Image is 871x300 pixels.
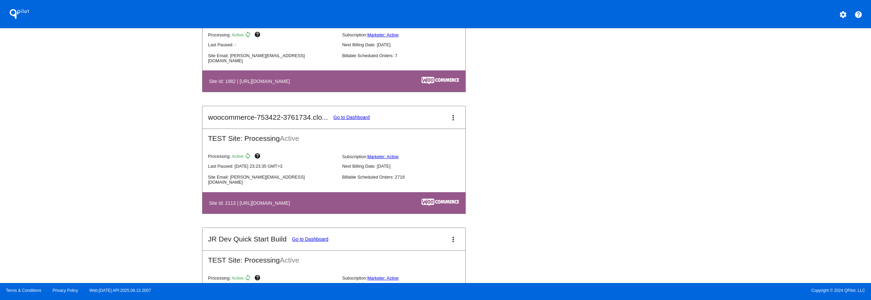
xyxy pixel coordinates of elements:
h4: Site Id: 2113 | [URL][DOMAIN_NAME] [209,200,293,206]
span: Active [280,134,299,142]
mat-icon: more_vert [449,114,457,122]
p: Subscription: [342,32,471,37]
mat-icon: help [254,31,262,39]
mat-icon: help [254,274,262,283]
p: Next Billing Date: [DATE] [342,164,471,169]
p: Site Email: [PERSON_NAME][EMAIL_ADDRESS][DOMAIN_NAME] [208,174,336,185]
p: Site Email: [PERSON_NAME][EMAIL_ADDRESS][DOMAIN_NAME] [208,53,336,63]
h2: woocommerce-753422-3761734.clo... [208,113,328,121]
p: Subscription: [342,154,471,159]
a: Marketer: Active [367,32,399,37]
p: Processing: [208,153,336,161]
a: Go to Dashboard [333,115,370,120]
span: Active [280,256,299,264]
mat-icon: sync [245,153,253,161]
a: Privacy Policy [53,288,78,293]
mat-icon: settings [839,11,847,19]
img: c53aa0e5-ae75-48aa-9bee-956650975ee5 [422,199,459,206]
h2: TEST Site: Processing [202,129,465,143]
mat-icon: sync [245,31,253,39]
h2: TEST Site: Processing [202,251,465,264]
a: Go to Dashboard [292,236,328,242]
p: Subscription: [342,276,471,281]
a: Marketer: Active [367,276,399,281]
a: Web:[DATE] API:2025.08.13.2007 [89,288,151,293]
span: Active [232,32,244,37]
h2: JR Dev Quick Start Build [208,235,286,243]
span: Active [232,154,244,159]
p: Processing: [208,274,336,283]
p: Last Paused: - [208,42,336,47]
span: Copyright © 2024 QPilot, LLC [441,288,865,293]
mat-icon: more_vert [449,235,457,244]
p: Last Paused: [DATE] 23:23:35 GMT+3 [208,164,336,169]
mat-icon: sync [245,274,253,283]
a: Terms & Conditions [6,288,41,293]
p: Billable Scheduled Orders: 2718 [342,174,471,180]
mat-icon: help [254,153,262,161]
mat-icon: help [854,11,862,19]
h1: QPilot [6,7,33,21]
img: c53aa0e5-ae75-48aa-9bee-956650975ee5 [422,77,459,84]
h4: Site Id: 1982 | [URL][DOMAIN_NAME] [209,79,293,84]
a: Marketer: Active [367,154,399,159]
p: Billable Scheduled Orders: 7 [342,53,471,58]
p: Next Billing Date: [DATE] [342,42,471,47]
span: Active [232,276,244,281]
p: Processing: [208,31,336,39]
